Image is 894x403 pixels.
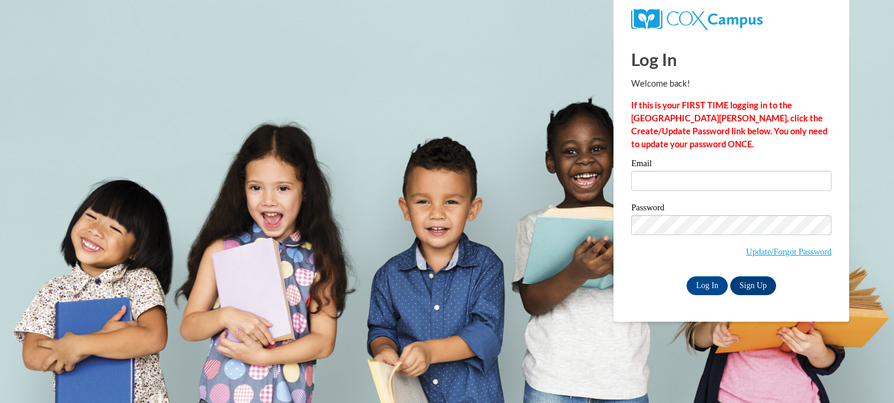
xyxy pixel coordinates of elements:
[631,47,832,71] h1: Log In
[631,203,832,215] label: Password
[746,247,832,256] a: Update/Forgot Password
[631,14,763,24] a: COX Campus
[730,276,776,295] a: Sign Up
[631,77,832,90] p: Welcome back!
[631,100,827,149] strong: If this is your FIRST TIME logging in to the [GEOGRAPHIC_DATA][PERSON_NAME], click the Create/Upd...
[687,276,728,295] input: Log In
[631,9,763,30] img: COX Campus
[631,159,832,171] label: Email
